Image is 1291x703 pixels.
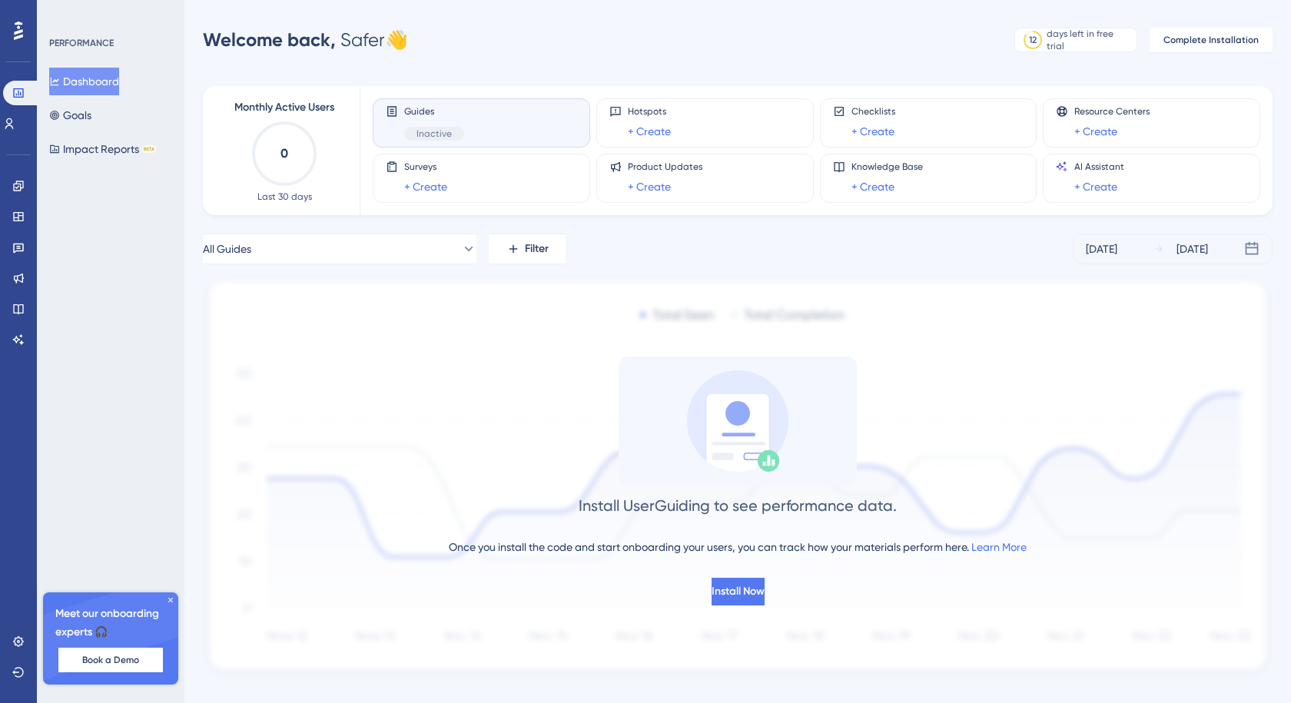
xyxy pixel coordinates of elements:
[971,541,1027,553] a: Learn More
[404,105,464,118] span: Guides
[49,37,114,49] div: PERFORMANCE
[234,98,334,117] span: Monthly Active Users
[1074,177,1117,196] a: + Create
[851,122,894,141] a: + Create
[1074,122,1117,141] a: + Create
[1074,105,1150,118] span: Resource Centers
[49,101,91,129] button: Goals
[628,105,671,118] span: Hotspots
[203,234,476,264] button: All Guides
[1177,240,1208,258] div: [DATE]
[82,654,139,666] span: Book a Demo
[489,234,566,264] button: Filter
[712,578,765,605] button: Install Now
[404,177,447,196] a: + Create
[1029,34,1037,46] div: 12
[1074,161,1124,173] span: AI Assistant
[203,277,1273,678] img: 1ec67ef948eb2d50f6bf237e9abc4f97.svg
[712,582,765,601] span: Install Now
[142,145,156,153] div: BETA
[525,240,549,258] span: Filter
[417,128,452,140] span: Inactive
[49,135,156,163] button: Impact ReportsBETA
[55,605,166,642] span: Meet our onboarding experts 🎧
[203,28,336,51] span: Welcome back,
[1150,28,1273,52] button: Complete Installation
[1086,240,1117,258] div: [DATE]
[49,68,119,95] button: Dashboard
[58,648,163,672] button: Book a Demo
[628,161,702,173] span: Product Updates
[203,240,251,258] span: All Guides
[1047,28,1132,52] div: days left in free trial
[628,122,671,141] a: + Create
[257,191,312,203] span: Last 30 days
[449,538,1027,556] div: Once you install the code and start onboarding your users, you can track how your materials perfo...
[1163,34,1259,46] span: Complete Installation
[579,495,897,516] div: Install UserGuiding to see performance data.
[851,161,923,173] span: Knowledge Base
[280,146,288,161] text: 0
[628,177,671,196] a: + Create
[851,177,894,196] a: + Create
[404,161,447,173] span: Surveys
[203,28,408,52] div: Safer 👋
[851,105,895,118] span: Checklists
